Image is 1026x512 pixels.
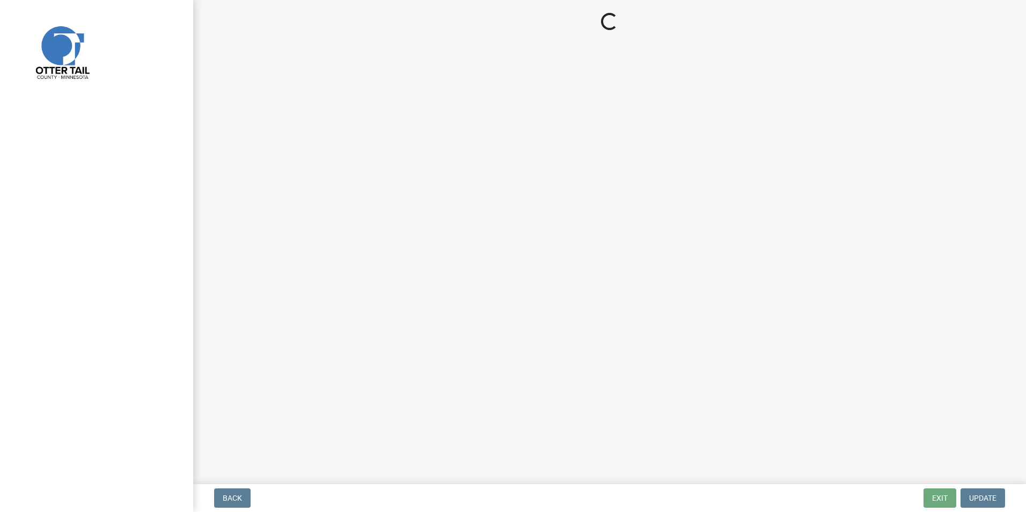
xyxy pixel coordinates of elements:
[961,488,1005,508] button: Update
[223,494,242,502] span: Back
[924,488,956,508] button: Exit
[969,494,996,502] span: Update
[214,488,251,508] button: Back
[21,11,102,92] img: Otter Tail County, Minnesota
